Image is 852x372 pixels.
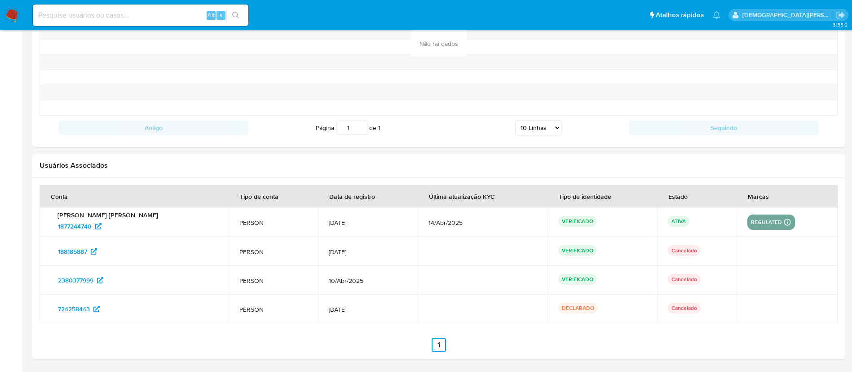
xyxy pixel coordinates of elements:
[742,11,833,19] p: thais.asantos@mercadolivre.com
[226,9,245,22] button: search-icon
[833,21,848,28] span: 3.155.0
[836,10,845,20] a: Sair
[207,11,215,19] span: Alt
[40,161,838,170] h2: Usuários Associados
[220,11,222,19] span: s
[33,9,248,21] input: Pesquise usuários ou casos...
[656,10,704,20] span: Atalhos rápidos
[713,11,720,19] a: Notificações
